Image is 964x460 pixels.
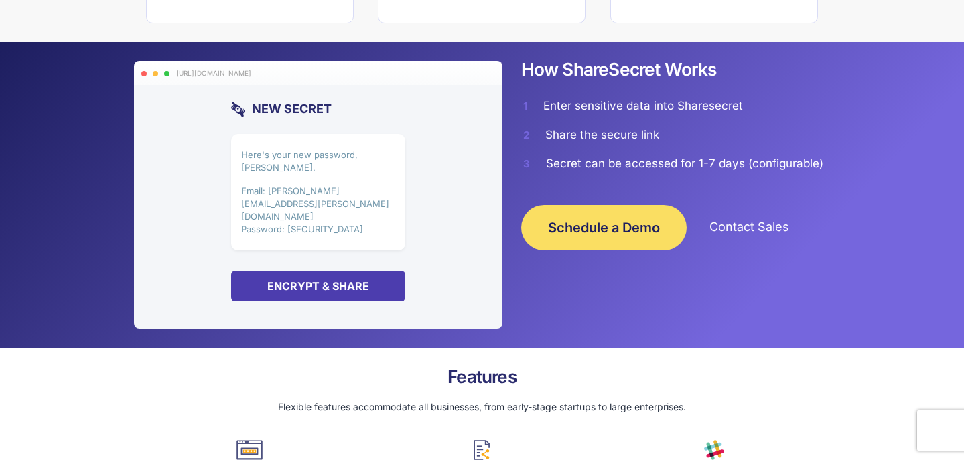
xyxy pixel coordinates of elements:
[134,366,831,388] h2: Features
[241,185,395,236] p: Email: [PERSON_NAME][EMAIL_ADDRESS][PERSON_NAME][DOMAIN_NAME] Password: [SECURITY_DATA]
[241,149,395,174] p: Here's your new password, [PERSON_NAME].
[512,149,831,178] li: Secret can be accessed for 1-7 days (configurable)
[512,121,831,149] li: Share the secure link
[512,92,831,121] li: Enter sensitive data into Sharesecret
[176,68,251,78] div: [URL][DOMAIN_NAME]
[709,220,789,234] a: Contact Sales
[521,61,831,78] h2: How ShareSecret Works
[231,271,405,301] div: Encrypt & Share
[252,102,332,117] span: New Secret
[897,393,948,444] iframe: Drift Widget Chat Controller
[134,398,831,416] p: Flexible features accommodate all businesses, from early-stage startups to large enterprises.
[521,205,687,250] a: Schedule a Demo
